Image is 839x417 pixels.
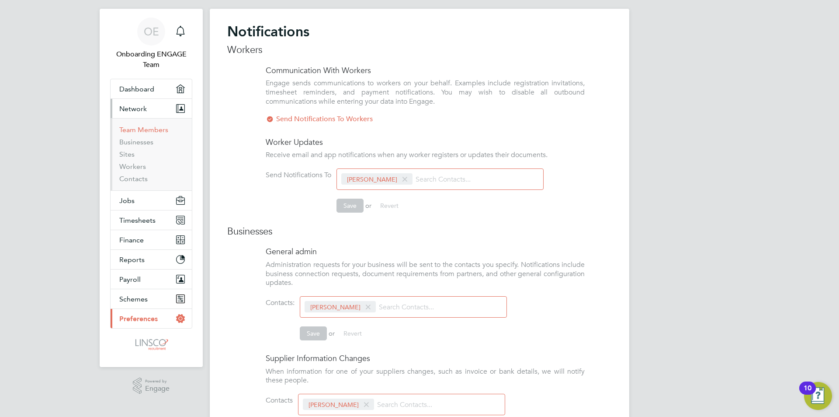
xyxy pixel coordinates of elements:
h4: Supplier Information Changes [266,353,585,363]
span: or [329,329,335,337]
button: Reports [111,250,192,269]
button: Open Resource Center, 10 new notifications [804,382,832,410]
li: Receive email and app notifications when any worker registers or updates their documents. [266,151,585,168]
a: Sites [119,150,135,158]
button: Network [111,99,192,118]
span: OE [144,26,159,37]
a: Businesses [119,138,153,146]
a: OEOnboarding ENGAGE Team [110,18,192,70]
a: Contacts [119,175,148,183]
h4: General admin [266,246,585,256]
li: Send Notifications To Workers [266,115,585,133]
a: Team Members [119,126,168,134]
a: Workers [119,162,146,171]
input: Search Contacts... [374,397,478,413]
span: or [365,201,371,210]
span: Reports [119,256,145,264]
h2: Notifications [227,23,612,40]
h3: Workers [227,44,612,56]
label: Send Notifications To [266,171,331,180]
span: Payroll [119,275,141,284]
h4: Communication With Workers [266,65,585,75]
input: Search Contacts... [413,172,517,187]
span: Preferences [119,315,158,323]
button: Finance [111,230,192,249]
span: Onboarding ENGAGE Team [110,49,192,70]
button: Timesheets [111,210,192,230]
span: [PERSON_NAME] [303,399,374,410]
h3: Businesses [227,225,612,238]
div: 10 [804,388,811,399]
span: Finance [119,236,144,244]
span: [PERSON_NAME] [305,301,376,312]
nav: Main navigation [100,9,203,367]
button: Revert [336,326,369,340]
button: Revert [373,199,406,213]
li: Administration requests for your business will be sent to the contacts you specify. Notifications... [266,260,585,296]
button: Payroll [111,270,192,289]
button: Jobs [111,191,192,210]
a: Powered byEngage [133,378,170,394]
span: Dashboard [119,85,154,93]
button: Preferences [111,309,192,328]
li: Engage sends communications to workers on your behalf. Examples include registration invitations,... [266,79,585,115]
span: Schemes [119,295,148,303]
button: Save [300,326,327,340]
a: Dashboard [111,79,192,98]
a: Go to home page [110,337,192,351]
span: Network [119,105,147,113]
label: Contacts [266,396,293,405]
h4: Worker Updates [266,137,585,147]
span: Timesheets [119,216,156,224]
label: Contacts: [266,298,295,308]
div: Network [111,118,192,190]
span: Jobs [119,196,135,205]
span: Powered by [145,378,170,385]
input: Search Contacts... [376,300,480,315]
button: Schemes [111,289,192,308]
span: [PERSON_NAME] [341,173,413,185]
button: Save [336,199,364,213]
span: Engage [145,385,170,392]
img: linsco-logo-retina.png [133,337,169,351]
li: When information for one of your suppliers changes, such as invoice or bank details, we will noti... [266,367,585,394]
